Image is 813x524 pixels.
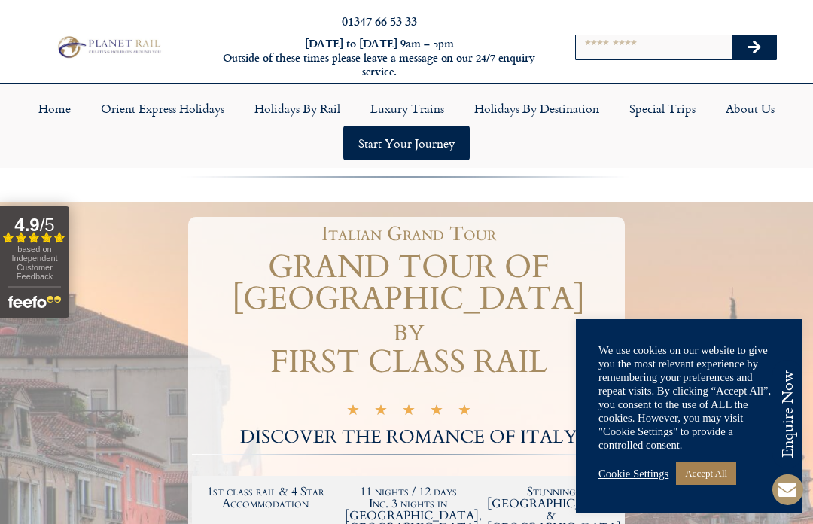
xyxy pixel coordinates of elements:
h1: Italian Grand Tour [199,224,617,244]
a: Start your Journey [343,126,470,160]
a: Cookie Settings [598,467,668,480]
i: ★ [374,405,388,419]
a: Orient Express Holidays [86,91,239,126]
i: ★ [430,405,443,419]
img: Planet Rail Train Holidays Logo [53,34,163,61]
nav: Menu [8,91,805,160]
i: ★ [458,405,471,419]
a: 01347 66 53 33 [342,12,417,29]
h2: DISCOVER THE ROMANCE OF ITALY [192,428,625,446]
i: ★ [346,405,360,419]
div: We use cookies on our website to give you the most relevant experience by remembering your prefer... [598,343,779,452]
a: Holidays by Destination [459,91,614,126]
a: About Us [711,91,790,126]
a: Holidays by Rail [239,91,355,126]
div: 5/5 [346,403,471,419]
a: Home [23,91,86,126]
h1: GRAND TOUR OF [GEOGRAPHIC_DATA] by FIRST CLASS RAIL [192,251,625,378]
a: Accept All [676,462,736,485]
a: Luxury Trains [355,91,459,126]
button: Search [732,35,776,59]
a: Special Trips [614,91,711,126]
i: ★ [402,405,416,419]
h2: 1st class rail & 4 Star Accommodation [202,486,330,510]
h6: [DATE] to [DATE] 9am – 5pm Outside of these times please leave a message on our 24/7 enquiry serv... [221,37,538,79]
